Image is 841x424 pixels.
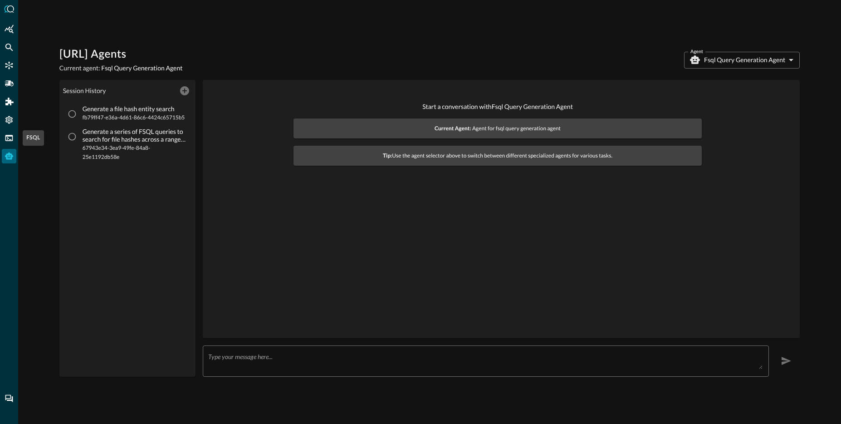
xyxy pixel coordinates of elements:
[2,113,16,127] div: Settings
[2,131,16,145] div: FSQL
[2,94,17,109] div: Addons
[2,22,16,36] div: Summary Insights
[2,149,16,163] div: Query Agent
[83,143,187,162] span: 67943e34-3ea9-49fe-84a8-25e1192db58e
[704,55,785,64] p: Fsql Query Generation Agent
[2,391,16,406] div: Chat
[435,125,471,132] strong: Current Agent:
[59,64,183,73] p: Current agent:
[2,40,16,54] div: Federated Search
[293,102,702,111] p: Start a conversation with Fsql Query Generation Agent
[299,151,696,160] span: Use the agent selector above to switch between different specialized agents for various tasks.
[23,130,44,146] div: FSQL
[59,47,183,62] h1: [URL] Agents
[690,48,703,56] label: Agent
[83,113,185,122] span: fb79ff47-e36a-4d61-86c6-4424c65715b5
[383,152,392,159] strong: Tip:
[2,76,16,91] div: Pipelines
[101,64,182,72] span: Fsql Query Generation Agent
[299,124,696,133] span: Agent for fsql query generation agent
[63,86,106,95] legend: Session History
[2,58,16,73] div: Connectors
[83,128,187,143] p: Generate a series of FSQL queries to search for file hashes across a range of event types. Do not...
[83,105,185,113] p: Generate a file hash entity search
